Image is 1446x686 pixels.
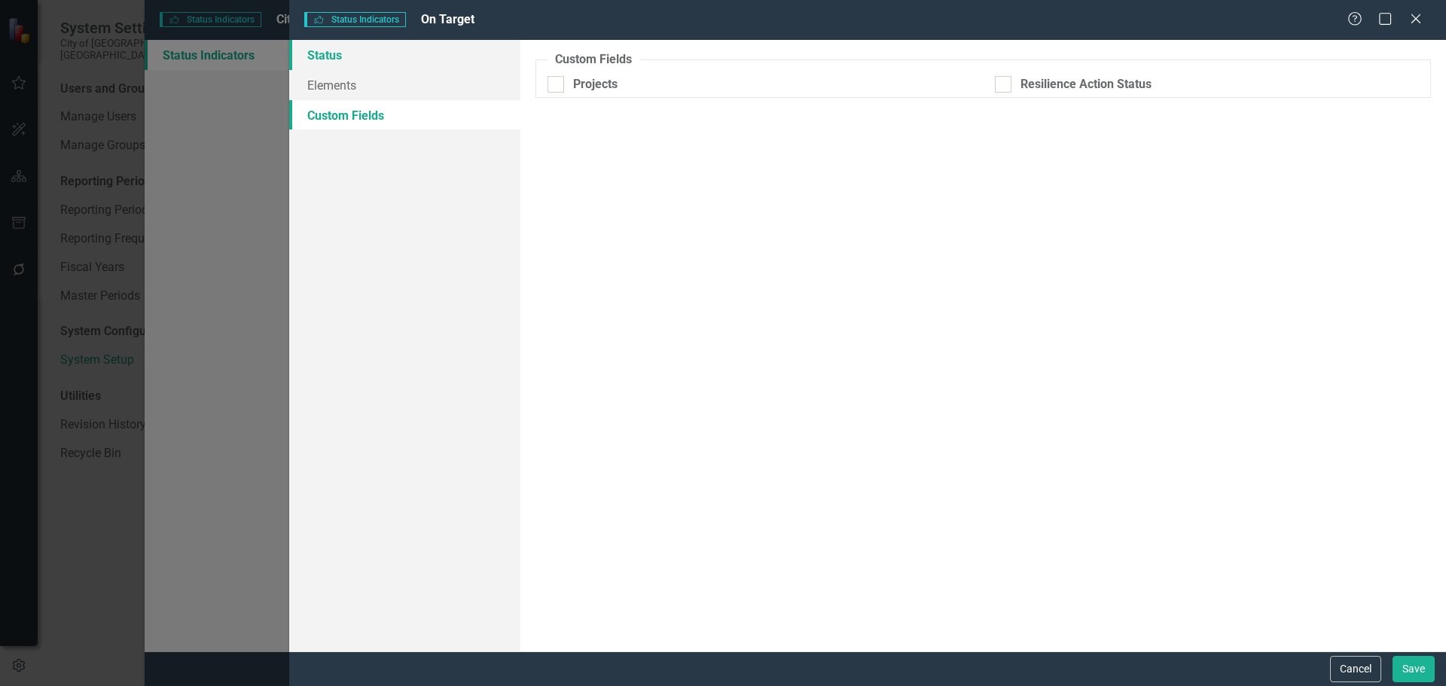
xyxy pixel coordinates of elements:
[304,12,406,27] span: Status Indicators
[548,51,639,69] legend: Custom Fields
[1020,76,1152,93] div: Resilience Action Status
[421,12,474,26] span: On Target
[289,100,520,130] a: Custom Fields
[289,70,520,100] a: Elements
[573,76,618,93] div: Projects
[1330,656,1381,682] button: Cancel
[289,40,520,70] a: Status
[1393,656,1435,682] button: Save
